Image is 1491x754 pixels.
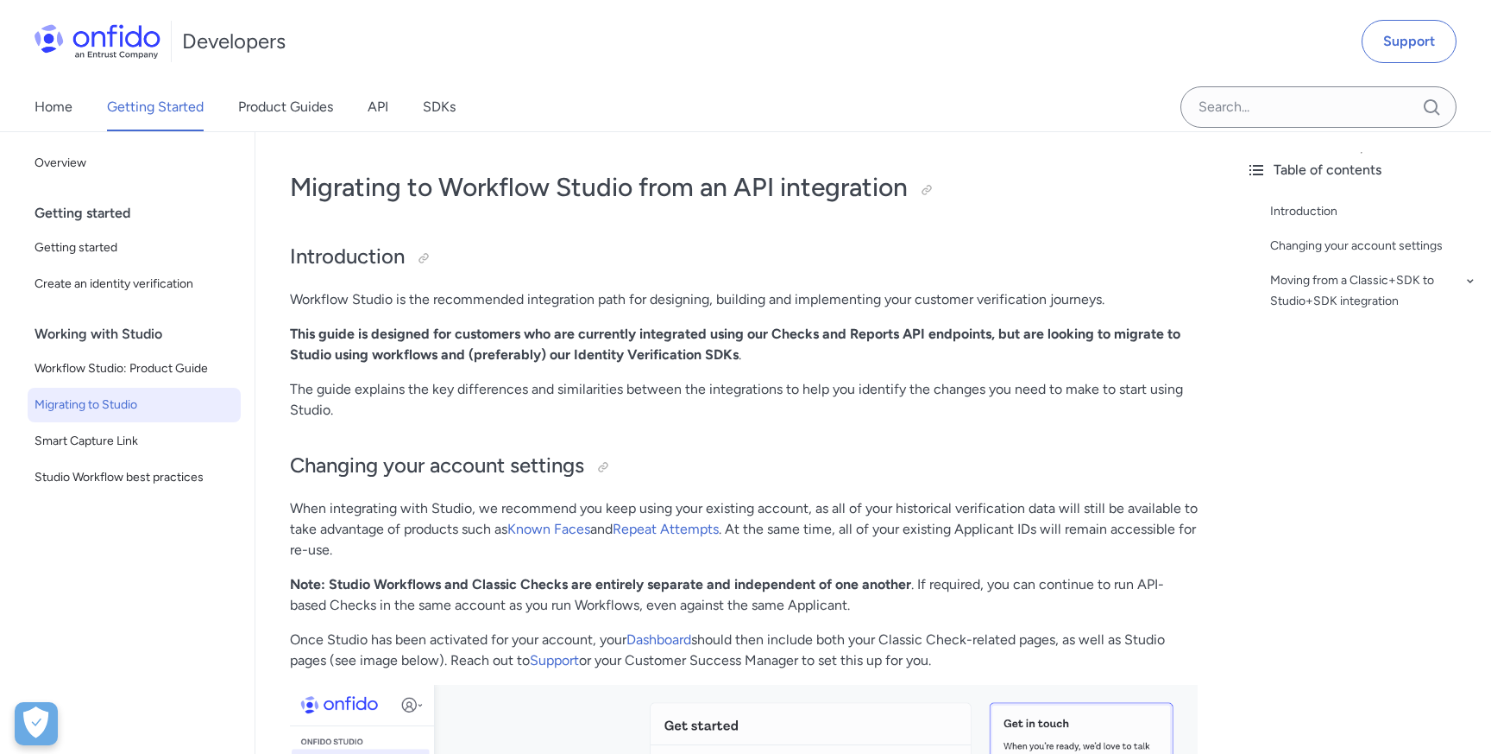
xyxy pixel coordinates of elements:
p: . [290,324,1198,365]
a: Product Guides [238,83,333,131]
a: Workflow Studio: Product Guide [28,352,241,386]
h2: Changing your account settings [290,452,1198,481]
strong: This guide is designed for customers who are currently integrated using our Checks and Reports AP... [290,326,1180,363]
span: Workflow Studio: Product Guide [35,358,234,379]
div: Working with Studio [35,317,248,352]
p: . If required, you can continue to run API-based Checks in the same account as you run Workflows,... [290,574,1198,616]
a: Repeat Attempts [613,521,719,537]
a: Create an identity verification [28,267,241,301]
a: Overview [28,146,241,181]
a: Moving from a Classic+SDK to Studio+SDK integration [1270,270,1477,312]
p: The guide explains the key differences and similarities between the integrations to help you iden... [290,379,1198,421]
span: Getting started [35,238,234,258]
h1: Migrating to Workflow Studio from an API integration [290,170,1198,205]
a: Support [1362,20,1456,63]
a: API [368,83,388,131]
div: Getting started [35,196,248,231]
div: Cookie Preferences [15,702,58,745]
a: Dashboard [626,631,691,648]
p: Workflow Studio is the recommended integration path for designing, building and implementing your... [290,289,1198,310]
a: Migrating to Studio [28,388,241,422]
strong: Note: Studio Workflows and Classic Checks are entirely separate and independent of one another [290,576,911,592]
span: Overview [35,153,234,174]
a: Home [35,83,72,131]
a: Support [530,652,579,668]
div: Table of contents [1246,160,1477,181]
span: Migrating to Studio [35,395,234,415]
a: Getting started [28,231,241,265]
button: Open Preferences [15,702,58,745]
span: Smart Capture Link [35,431,234,452]
p: When integrating with Studio, we recommend you keep using your existing account, as all of your h... [290,498,1198,561]
a: Introduction [1270,201,1477,222]
a: Smart Capture Link [28,424,241,459]
span: Create an identity verification [35,274,234,295]
a: Studio Workflow best practices [28,460,241,495]
h2: Introduction [290,243,1198,272]
h1: Developers [182,28,286,55]
a: Getting Started [107,83,204,131]
a: Changing your account settings [1270,236,1477,257]
p: Once Studio has been activated for your account, your should then include both your Classic Check... [290,630,1198,671]
img: Onfido Logo [35,24,160,59]
a: SDKs [423,83,456,131]
span: Studio Workflow best practices [35,467,234,488]
a: Known Faces [507,521,590,537]
input: Onfido search input field [1180,86,1456,128]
